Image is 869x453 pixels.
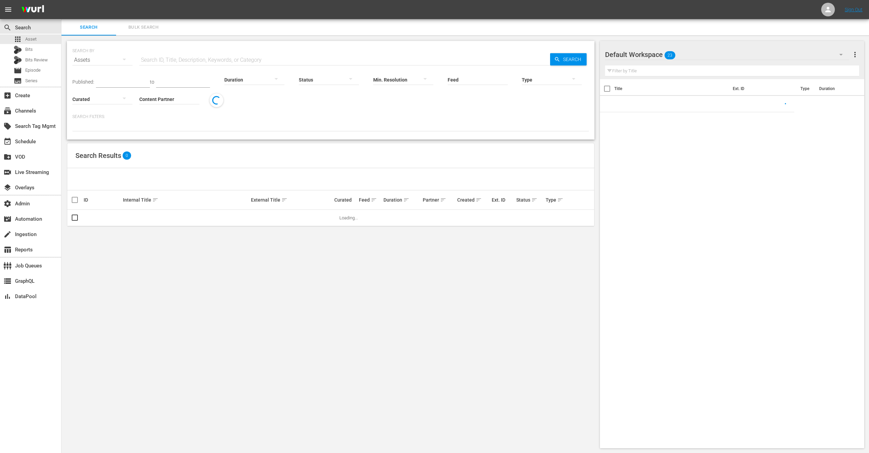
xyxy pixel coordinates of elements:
[75,151,121,160] span: Search Results
[3,107,12,115] span: Channels
[3,277,12,285] span: GraphQL
[25,46,33,53] span: Bits
[123,196,249,204] div: Internal Title
[334,197,357,203] div: Curated
[251,196,333,204] div: External Title
[72,50,132,70] div: Assets
[14,35,22,43] span: Asset
[3,24,12,32] span: Search
[25,57,48,63] span: Bits Review
[614,79,729,98] th: Title
[851,46,859,63] button: more_vert
[72,114,589,120] p: Search Filters:
[84,197,121,203] div: ID
[546,196,563,204] div: Type
[123,151,131,160] span: 0
[845,7,863,12] a: Sign Out
[72,79,94,85] span: Published:
[3,91,12,100] span: Create
[550,53,587,65] button: Search
[664,48,675,62] span: 23
[3,262,12,270] span: Job Queues
[281,197,288,203] span: sort
[3,184,12,192] span: Overlays
[457,196,490,204] div: Created
[516,196,544,204] div: Status
[423,196,455,204] div: Partner
[403,197,409,203] span: sort
[3,230,12,238] span: Ingestion
[531,197,537,203] span: sort
[14,56,22,64] div: Bits Review
[3,215,12,223] span: Automation
[815,79,856,98] th: Duration
[3,292,12,301] span: DataPool
[560,53,587,65] span: Search
[25,77,38,84] span: Series
[3,137,12,146] span: Schedule
[150,79,154,85] span: to
[851,50,859,59] span: more_vert
[476,197,482,203] span: sort
[14,67,22,75] span: Episode
[3,122,12,130] span: Search Tag Mgmt
[3,246,12,254] span: Reports
[371,197,377,203] span: sort
[25,67,41,74] span: Episode
[14,77,22,85] span: Series
[66,24,112,31] span: Search
[440,197,446,203] span: sort
[492,197,514,203] div: Ext. ID
[14,46,22,54] div: Bits
[359,196,381,204] div: Feed
[16,2,49,18] img: ans4CAIJ8jUAAAAAAAAAAAAAAAAAAAAAAAAgQb4GAAAAAAAAAAAAAAAAAAAAAAAAJMjXAAAAAAAAAAAAAAAAAAAAAAAAgAT5G...
[120,24,167,31] span: Bulk Search
[4,5,12,14] span: menu
[25,36,37,43] span: Asset
[152,197,158,203] span: sort
[729,79,796,98] th: Ext. ID
[557,197,563,203] span: sort
[339,215,358,220] span: Loading...
[796,79,815,98] th: Type
[3,200,12,208] span: Admin
[383,196,421,204] div: Duration
[3,168,12,176] span: Live Streaming
[605,45,849,64] div: Default Workspace
[3,153,12,161] span: VOD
